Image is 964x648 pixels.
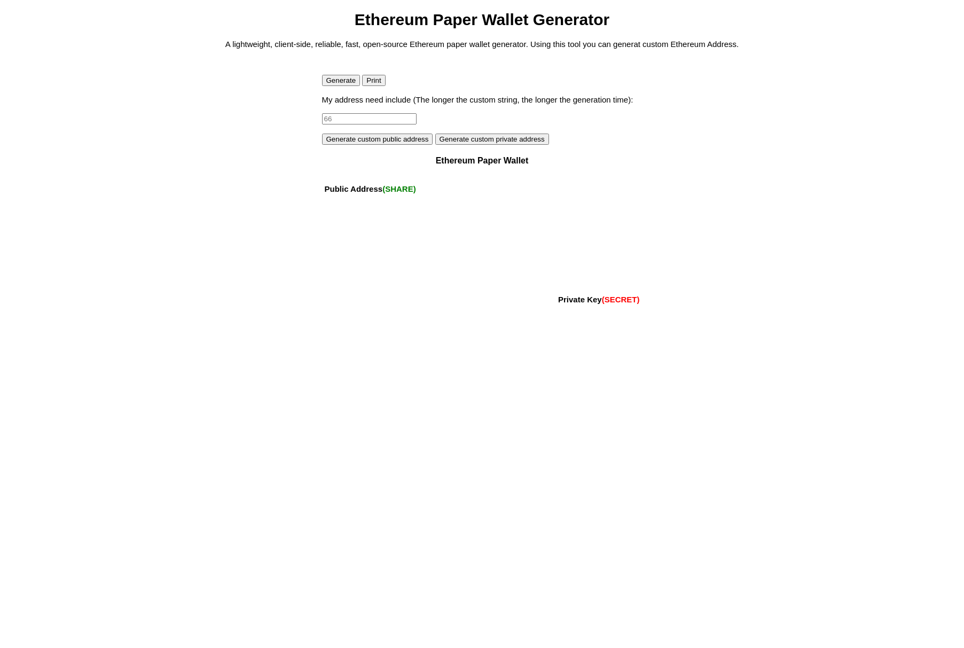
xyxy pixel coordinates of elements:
[322,95,633,104] label: My address need include (The longer the custom string, the longer the generation time):
[4,40,960,49] p: A lightweight, client-side, reliable, fast, open-source Ethereum paper wallet generator. Using th...
[382,184,416,193] span: (SHARE)
[4,11,960,29] h1: Ethereum Paper Wallet Generator
[322,134,433,145] button: Generate custom public address
[322,113,417,124] input: 66
[322,179,642,199] th: Public Address
[435,134,549,145] button: Generate custom private address
[558,295,640,304] div: Private Key
[362,75,385,86] button: Print
[602,295,640,304] span: (SECRET)
[436,156,529,165] span: Ethereum Paper Wallet
[322,75,360,86] button: Generate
